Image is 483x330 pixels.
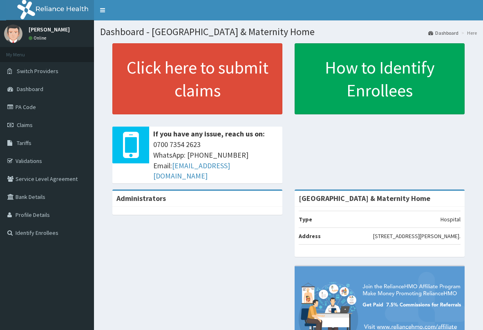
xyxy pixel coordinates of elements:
[29,35,48,41] a: Online
[428,29,458,36] a: Dashboard
[17,85,43,93] span: Dashboard
[112,43,282,114] a: Click here to submit claims
[299,216,312,223] b: Type
[373,232,461,240] p: [STREET_ADDRESS][PERSON_NAME].
[4,25,22,43] img: User Image
[153,139,278,181] span: 0700 7354 2623 WhatsApp: [PHONE_NUMBER] Email:
[299,232,321,240] b: Address
[153,129,265,138] b: If you have any issue, reach us on:
[441,215,461,223] p: Hospital
[299,194,430,203] strong: [GEOGRAPHIC_DATA] & Maternity Home
[459,29,477,36] li: Here
[29,27,70,32] p: [PERSON_NAME]
[17,121,33,129] span: Claims
[17,67,58,75] span: Switch Providers
[100,27,477,37] h1: Dashboard - [GEOGRAPHIC_DATA] & Maternity Home
[153,161,230,181] a: [EMAIL_ADDRESS][DOMAIN_NAME]
[295,43,465,114] a: How to Identify Enrollees
[116,194,166,203] b: Administrators
[17,139,31,147] span: Tariffs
